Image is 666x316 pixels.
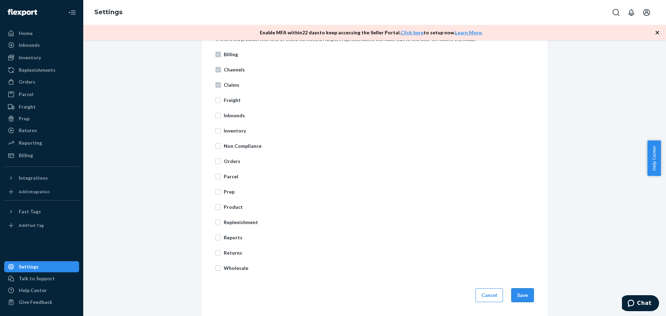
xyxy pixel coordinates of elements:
input: Parcel [215,174,221,179]
a: Settings [4,261,79,272]
input: Orders [215,159,221,164]
button: Open account menu [640,6,654,19]
button: Talk to Support [4,273,79,284]
a: Parcel [4,89,79,100]
div: Integrations [19,174,48,181]
input: Claims [215,82,221,88]
input: Returns [215,250,221,256]
button: Cancel [476,288,503,302]
p: Billing [224,51,534,58]
p: Replenishment [224,219,534,226]
input: Inbounds [215,113,221,118]
a: Click here [401,29,424,35]
input: Prep [215,189,221,195]
div: Reporting [19,139,42,146]
p: Prep [224,188,534,195]
input: Billing [215,52,221,57]
a: Home [4,28,79,39]
div: Fast Tags [19,208,41,215]
p: Inbounds [224,112,534,119]
p: Channels [224,66,534,73]
a: Learn More [455,29,481,35]
div: Talk to Support [19,275,55,282]
div: Inbounds [19,42,40,49]
a: Replenishments [4,65,79,76]
input: Wholesale [215,265,221,271]
input: Replenishment [215,220,221,225]
p: Non Compliance [224,143,534,150]
a: Add Fast Tag [4,220,79,231]
div: Add Integration [19,189,50,195]
div: Parcel [19,91,33,98]
button: Help Center [647,140,661,176]
p: Returns [224,249,534,256]
img: Flexport logo [8,9,37,16]
a: Prep [4,113,79,124]
button: Close Navigation [65,6,79,19]
button: Open Search Box [609,6,623,19]
div: Settings [19,263,39,270]
button: Integrations [4,172,79,183]
a: Add Integration [4,186,79,197]
p: Claims [224,82,534,88]
p: Inventory [224,127,534,134]
div: Home [19,30,33,37]
iframe: Opens a widget where you can chat to one of our agents [622,295,659,313]
input: Inventory [215,128,221,134]
input: Freight [215,97,221,103]
a: Inbounds [4,40,79,51]
a: Inventory [4,52,79,63]
div: Add Fast Tag [19,222,44,228]
a: Returns [4,125,79,136]
input: Product [215,204,221,210]
p: Product [224,204,534,211]
a: Orders [4,76,79,87]
p: Freight [224,97,534,104]
a: Freight [4,101,79,112]
input: Channels [215,67,221,72]
a: Help Center [4,285,79,296]
button: Save [511,288,534,302]
ol: breadcrumbs [89,2,128,23]
input: Non Compliance [215,143,221,149]
div: Orders [19,78,35,85]
div: Replenishments [19,67,55,74]
p: Enable MFA within 22 days to keep accessing the Seller Portal. to setup now. . [260,29,483,36]
a: Reporting [4,137,79,148]
p: Reports [224,234,534,241]
button: Give Feedback [4,297,79,308]
div: Give Feedback [19,299,52,306]
div: Billing [19,152,33,159]
div: Help Center [19,287,47,294]
div: Returns [19,127,37,134]
p: Wholesale [224,265,534,272]
input: Reports [215,235,221,240]
button: Fast Tags [4,206,79,217]
p: Orders [224,158,534,165]
div: Prep [19,115,29,122]
p: Parcel [224,173,534,180]
button: Open notifications [624,6,638,19]
a: Billing [4,150,79,161]
div: Inventory [19,54,41,61]
div: Freight [19,103,36,110]
a: Settings [94,8,122,16]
